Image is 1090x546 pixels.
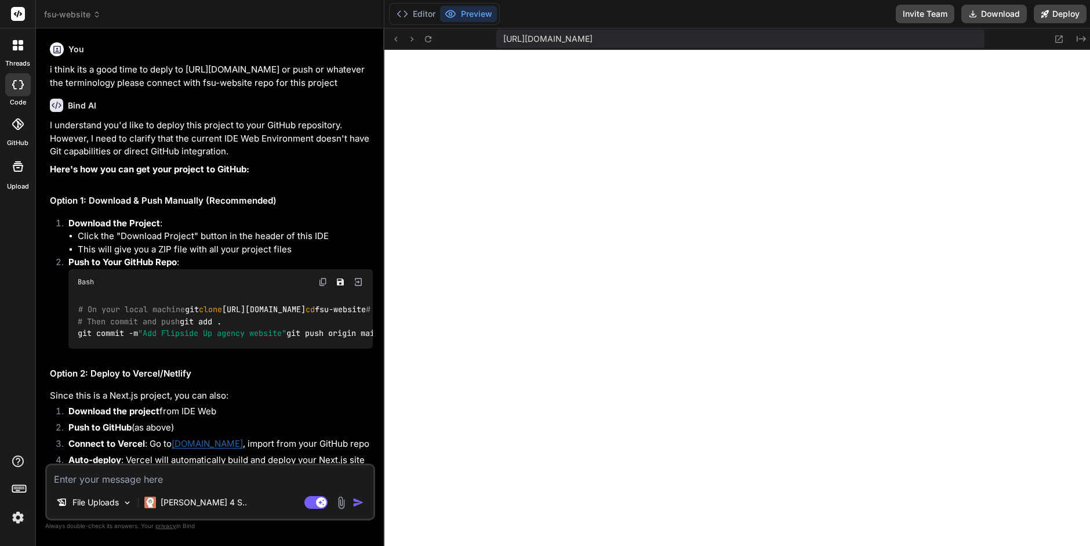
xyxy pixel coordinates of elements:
[155,522,176,529] span: privacy
[392,6,440,22] button: Editor
[68,256,177,267] strong: Push to Your GitHub Repo
[50,63,373,89] p: i think its a good time to deply to [URL][DOMAIN_NAME] or push or whatever the terminology please...
[138,328,286,338] span: "Add Flipside Up agency website"
[172,438,243,449] a: [DOMAIN_NAME]
[59,437,373,454] li: : Go to , import from your GitHub repo
[45,520,375,531] p: Always double-check its answers. Your in Bind
[50,164,249,175] strong: Here's how you can get your project to GitHub:
[306,305,315,315] span: cd
[10,97,26,107] label: code
[59,405,373,421] li: from IDE Web
[161,497,247,508] p: [PERSON_NAME] 4 S..
[1034,5,1087,23] button: Deploy
[440,6,497,22] button: Preview
[503,33,593,45] span: [URL][DOMAIN_NAME]
[78,277,94,287] span: Bash
[68,438,145,449] strong: Connect to Vercel
[335,496,348,509] img: attachment
[78,305,185,315] span: # On your local machine
[50,119,373,158] p: I understand you'd like to deploy this project to your GitHub repository. However, I need to clar...
[44,9,101,20] span: fsu-website
[122,498,132,508] img: Pick Models
[896,5,954,23] button: Invite Team
[332,274,348,290] button: Save file
[7,182,29,191] label: Upload
[5,59,30,68] label: threads
[50,194,373,208] h2: Option 1: Download & Push Manually (Recommended)
[59,421,373,437] li: (as above)
[68,44,84,55] h6: You
[50,367,373,381] h2: Option 2: Deploy to Vercel/Netlify
[353,277,364,287] img: Open in Browser
[318,277,328,287] img: copy
[961,5,1027,23] button: Download
[366,305,612,315] span: # Extract and copy your downloaded project files here
[78,243,373,256] li: This will give you a ZIP file with all your project files
[50,389,373,403] p: Since this is a Next.js project, you can also:
[8,508,28,527] img: settings
[78,303,612,339] code: git [URL][DOMAIN_NAME] fsu-website git add . git commit -m git push origin main
[68,454,121,465] strong: Auto-deploy
[7,138,28,148] label: GitHub
[353,497,364,508] img: icon
[68,256,373,269] p: :
[144,497,156,508] img: Claude 4 Sonnet
[78,230,373,243] li: Click the "Download Project" button in the header of this IDE
[199,305,222,315] span: clone
[78,316,180,327] span: # Then commit and push
[68,422,132,433] strong: Push to GitHub
[68,217,373,230] p: :
[68,100,96,111] h6: Bind AI
[68,406,159,417] strong: Download the project
[72,497,119,508] p: File Uploads
[68,218,160,229] strong: Download the Project
[59,454,373,470] li: : Vercel will automatically build and deploy your Next.js site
